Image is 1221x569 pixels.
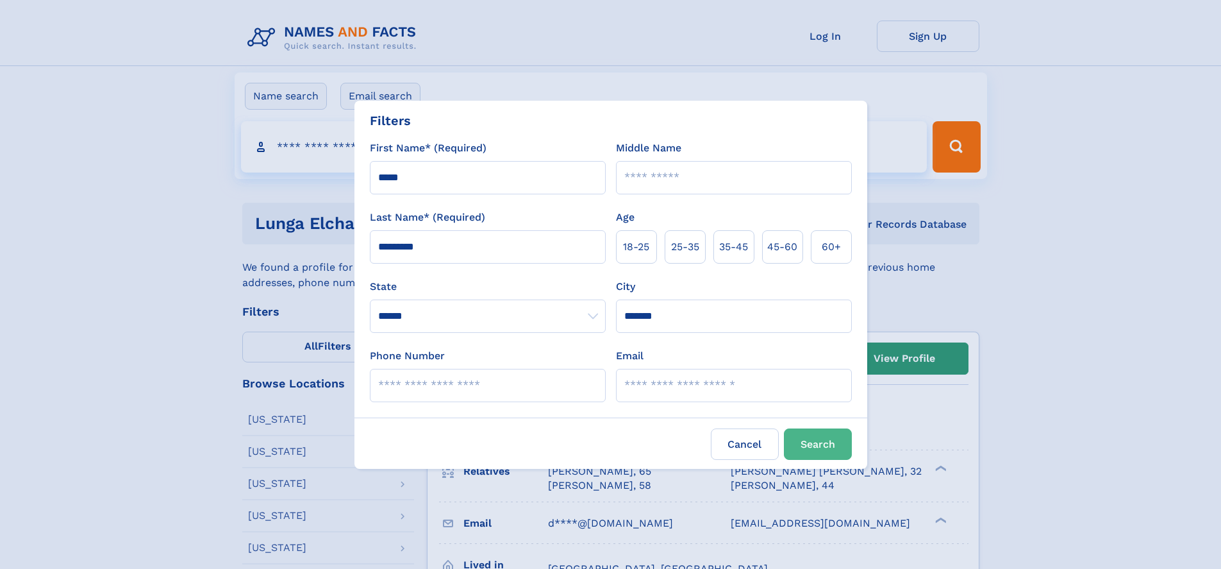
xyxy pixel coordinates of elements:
[370,111,411,130] div: Filters
[616,140,681,156] label: Middle Name
[370,140,486,156] label: First Name* (Required)
[711,429,779,460] label: Cancel
[616,279,635,294] label: City
[616,348,644,364] label: Email
[370,348,445,364] label: Phone Number
[671,239,699,255] span: 25‑35
[370,279,606,294] label: State
[767,239,797,255] span: 45‑60
[719,239,748,255] span: 35‑45
[616,210,635,225] label: Age
[370,210,485,225] label: Last Name* (Required)
[784,429,852,460] button: Search
[822,239,841,255] span: 60+
[623,239,649,255] span: 18‑25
